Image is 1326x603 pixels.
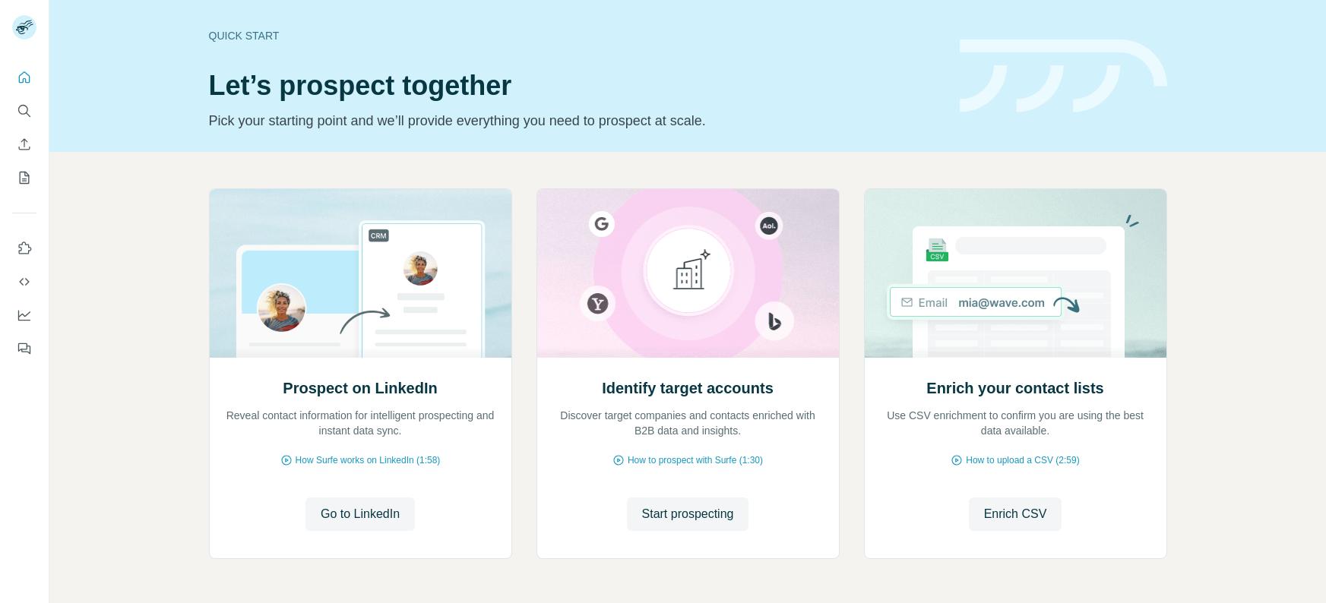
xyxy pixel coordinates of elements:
span: Start prospecting [642,505,734,523]
p: Pick your starting point and we’ll provide everything you need to prospect at scale. [209,110,941,131]
h2: Enrich your contact lists [926,377,1103,399]
button: Start prospecting [627,497,749,531]
span: How Surfe works on LinkedIn (1:58) [296,453,441,467]
span: Enrich CSV [984,505,1047,523]
img: Enrich your contact lists [864,189,1167,358]
button: Feedback [12,335,36,362]
span: Go to LinkedIn [321,505,400,523]
h2: Prospect on LinkedIn [283,377,437,399]
button: Enrich CSV [12,131,36,158]
span: How to prospect with Surfe (1:30) [628,453,763,467]
img: Prospect on LinkedIn [209,189,512,358]
span: How to upload a CSV (2:59) [966,453,1079,467]
button: Go to LinkedIn [305,497,415,531]
button: Search [12,97,36,125]
button: Use Surfe on LinkedIn [12,235,36,262]
button: Use Surfe API [12,268,36,295]
p: Discover target companies and contacts enriched with B2B data and insights. [552,408,824,438]
h1: Let’s prospect together [209,71,941,101]
h2: Identify target accounts [602,377,774,399]
div: Quick start [209,28,941,43]
button: Dashboard [12,301,36,329]
p: Reveal contact information for intelligent prospecting and instant data sync. [225,408,496,438]
button: Enrich CSV [969,497,1062,531]
p: Use CSV enrichment to confirm you are using the best data available. [880,408,1151,438]
button: Quick start [12,64,36,91]
img: Identify target accounts [536,189,840,358]
img: banner [960,39,1167,113]
button: My lists [12,164,36,191]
